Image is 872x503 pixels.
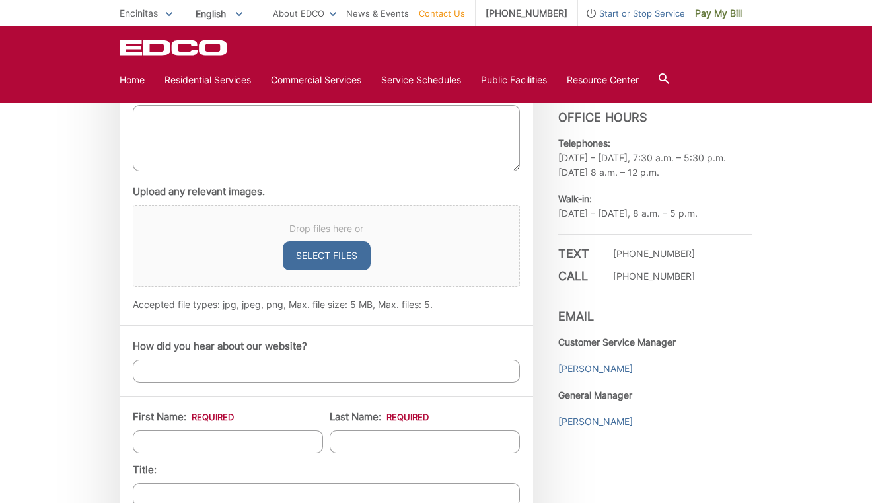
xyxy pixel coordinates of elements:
h3: Text [558,247,598,261]
span: Accepted file types: jpg, jpeg, png, Max. file size: 5 MB, Max. files: 5. [133,299,433,310]
button: select files, upload any relevant images. [283,241,371,270]
b: Telephones: [558,137,610,149]
label: Last Name: [330,411,429,423]
label: Title: [133,464,157,476]
a: About EDCO [273,6,336,20]
a: [PERSON_NAME] [558,414,633,429]
a: Residential Services [164,73,251,87]
a: [PERSON_NAME] [558,362,633,376]
b: Walk-in: [558,193,592,204]
a: EDCD logo. Return to the homepage. [120,40,229,56]
span: Pay My Bill [695,6,742,20]
a: Home [120,73,145,87]
strong: General Manager [558,389,632,401]
a: Service Schedules [381,73,461,87]
h3: Office Hours [558,98,752,125]
strong: Customer Service Manager [558,336,676,348]
span: English [186,3,252,24]
label: First Name: [133,411,234,423]
label: Upload any relevant images. [133,186,265,198]
label: How did you hear about our website? [133,340,307,352]
a: Resource Center [567,73,639,87]
p: [DATE] – [DATE], 8 a.m. – 5 p.m. [558,192,752,221]
p: [DATE] – [DATE], 7:30 a.m. – 5:30 p.m. [DATE] 8 a.m. – 12 p.m. [558,136,752,180]
span: Drop files here or [149,221,503,236]
a: Contact Us [419,6,465,20]
p: [PHONE_NUMBER] [613,247,695,261]
h3: Call [558,269,598,284]
a: Commercial Services [271,73,361,87]
h3: Email [558,297,752,324]
p: [PHONE_NUMBER] [613,269,695,284]
a: News & Events [346,6,409,20]
a: Public Facilities [481,73,547,87]
span: Encinitas [120,7,158,19]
